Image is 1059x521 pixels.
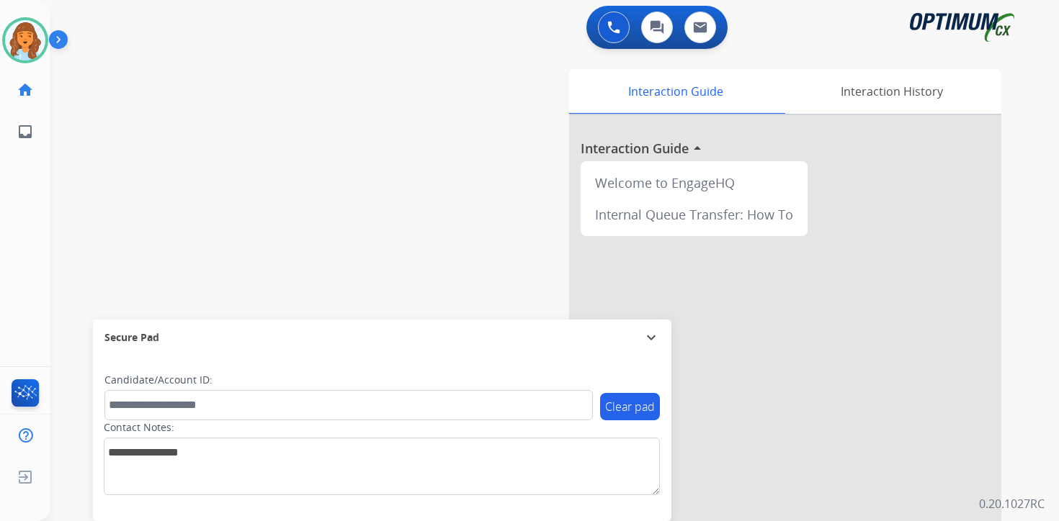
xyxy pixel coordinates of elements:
div: Interaction Guide [569,69,782,114]
label: Candidate/Account ID: [104,373,213,387]
p: 0.20.1027RC [979,495,1045,512]
button: Clear pad [600,393,660,420]
mat-icon: expand_more [643,329,660,346]
div: Welcome to EngageHQ [586,167,802,199]
img: avatar [5,20,45,60]
div: Internal Queue Transfer: How To [586,199,802,230]
div: Interaction History [782,69,1001,114]
mat-icon: home [17,81,34,99]
span: Secure Pad [104,330,159,345]
mat-icon: inbox [17,123,34,140]
label: Contact Notes: [104,420,174,435]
